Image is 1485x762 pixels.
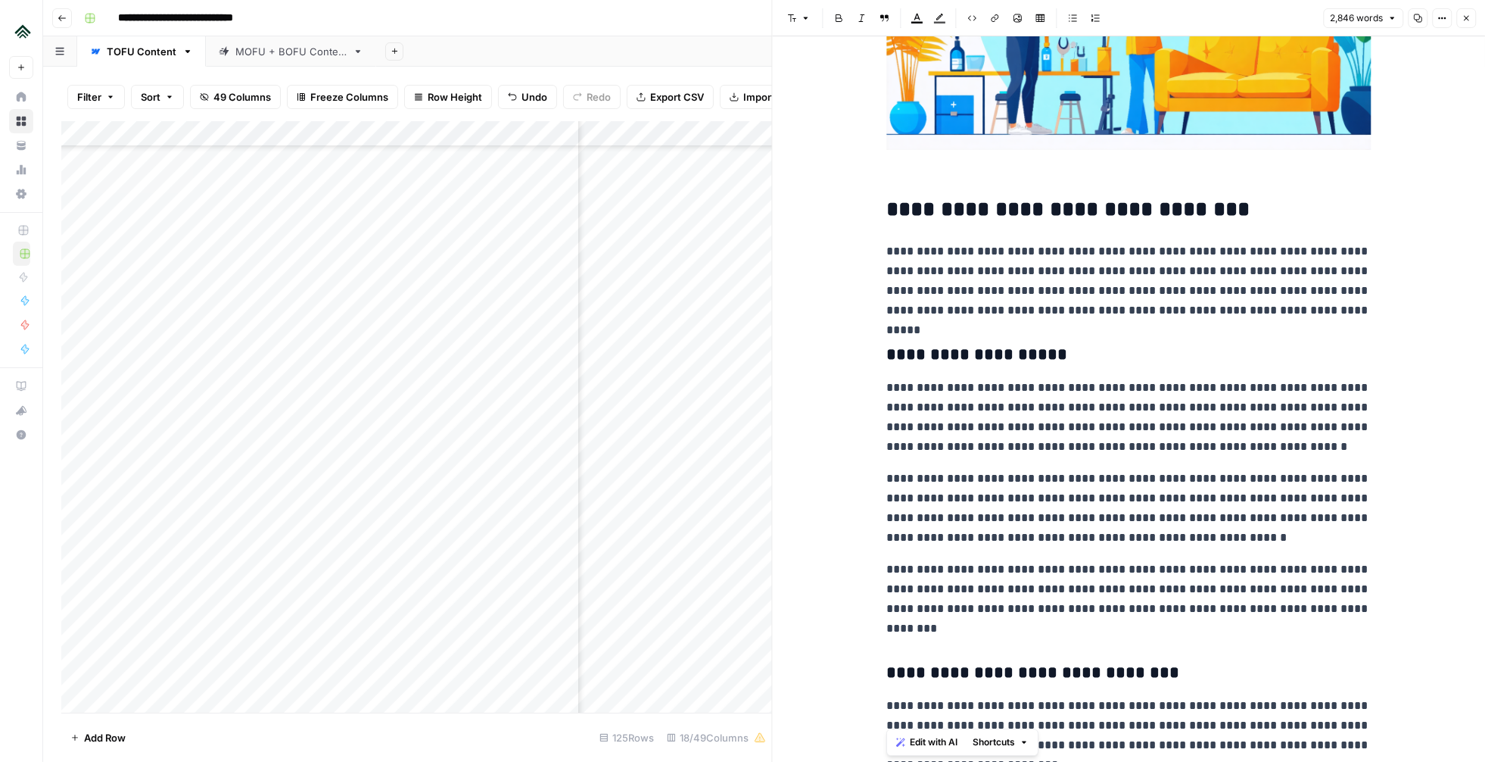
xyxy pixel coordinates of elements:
[310,89,388,105] span: Freeze Columns
[9,12,33,50] button: Workspace: Uplisting
[235,44,347,59] div: MOFU + BOFU Content
[9,374,33,398] a: AirOps Academy
[84,730,126,745] span: Add Row
[190,85,281,109] button: 49 Columns
[9,133,33,158] a: Your Data
[9,85,33,109] a: Home
[67,85,125,109] button: Filter
[743,89,798,105] span: Import CSV
[428,89,482,105] span: Row Height
[967,732,1035,752] button: Shortcuts
[9,109,33,133] a: Browse
[141,89,160,105] span: Sort
[910,735,957,749] span: Edit with AI
[9,423,33,447] button: Help + Support
[498,85,557,109] button: Undo
[213,89,271,105] span: 49 Columns
[9,17,36,45] img: Uplisting Logo
[10,399,33,422] div: What's new?
[661,726,772,750] div: 18/49 Columns
[77,36,206,67] a: TOFU Content
[107,44,176,59] div: TOFU Content
[890,732,964,752] button: Edit with AI
[593,726,661,750] div: 125 Rows
[9,158,33,182] a: Usage
[1323,8,1403,28] button: 2,846 words
[9,182,33,206] a: Settings
[206,36,376,67] a: MOFU + BOFU Content
[77,89,101,105] span: Filter
[131,85,184,109] button: Sort
[61,726,135,750] button: Add Row
[9,398,33,423] button: What's new?
[627,85,714,109] button: Export CSV
[650,89,704,105] span: Export CSV
[521,89,547,105] span: Undo
[587,89,611,105] span: Redo
[973,735,1015,749] span: Shortcuts
[563,85,621,109] button: Redo
[720,85,808,109] button: Import CSV
[404,85,492,109] button: Row Height
[1330,11,1383,25] span: 2,846 words
[287,85,398,109] button: Freeze Columns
